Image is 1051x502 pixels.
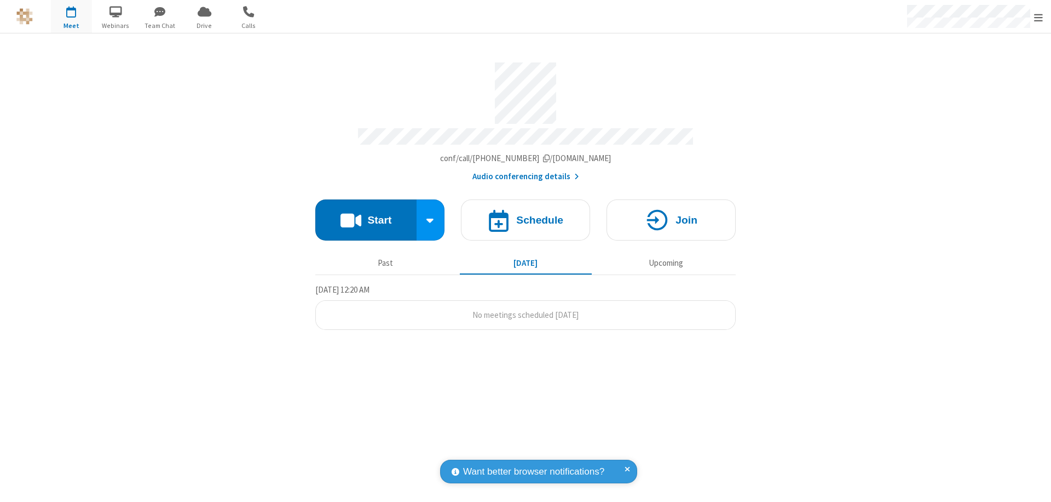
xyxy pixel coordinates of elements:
[184,21,225,31] span: Drive
[228,21,269,31] span: Calls
[675,215,697,225] h4: Join
[51,21,92,31] span: Meet
[463,465,604,479] span: Want better browser notifications?
[320,253,452,273] button: Past
[440,152,611,165] button: Copy my meeting room linkCopy my meeting room link
[461,199,590,241] button: Schedule
[367,215,391,225] h4: Start
[140,21,181,31] span: Team Chat
[440,153,611,163] span: Copy my meeting room link
[600,253,732,273] button: Upcoming
[472,170,579,183] button: Audio conferencing details
[16,8,33,25] img: QA Selenium DO NOT DELETE OR CHANGE
[516,215,563,225] h4: Schedule
[315,199,417,241] button: Start
[460,253,592,273] button: [DATE]
[95,21,136,31] span: Webinars
[315,284,369,295] span: [DATE] 12:20 AM
[315,54,736,183] section: Account details
[417,199,445,241] div: Start conference options
[607,199,736,241] button: Join
[315,283,736,330] section: Today's Meetings
[472,310,579,320] span: No meetings scheduled [DATE]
